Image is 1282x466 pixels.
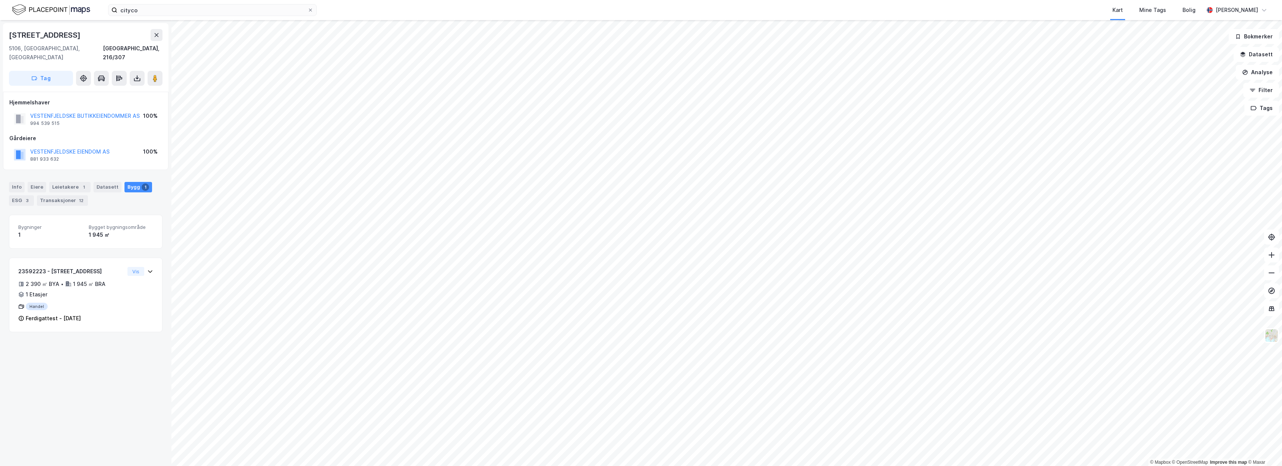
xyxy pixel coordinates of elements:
div: ESG [9,195,34,206]
button: Datasett [1234,47,1279,62]
div: 5106, [GEOGRAPHIC_DATA], [GEOGRAPHIC_DATA] [9,44,103,62]
div: [STREET_ADDRESS] [9,29,82,41]
input: Søk på adresse, matrikkel, gårdeiere, leietakere eller personer [117,4,307,16]
iframe: Chat Widget [1245,430,1282,466]
div: 100% [143,111,158,120]
div: Ferdigattest - [DATE] [26,314,81,323]
div: [PERSON_NAME] [1216,6,1258,15]
div: 1 945 ㎡ BRA [73,280,105,289]
button: Tags [1244,101,1279,116]
div: 1 945 ㎡ [89,230,153,239]
img: logo.f888ab2527a4732fd821a326f86c7f29.svg [12,3,90,16]
div: 1 [80,183,88,191]
button: Bokmerker [1229,29,1279,44]
div: Transaksjoner [37,195,88,206]
div: Mine Tags [1139,6,1166,15]
button: Tag [9,71,73,86]
div: Datasett [94,182,121,192]
button: Vis [127,267,144,276]
div: Leietakere [49,182,91,192]
div: Gårdeiere [9,134,162,143]
div: [GEOGRAPHIC_DATA], 216/307 [103,44,162,62]
a: Improve this map [1210,460,1247,465]
button: Filter [1243,83,1279,98]
div: 100% [143,147,158,156]
div: Eiere [28,182,46,192]
button: Analyse [1236,65,1279,80]
div: Bygg [124,182,152,192]
span: Bygninger [18,224,83,230]
div: Hjemmelshaver [9,98,162,107]
div: Info [9,182,25,192]
div: Bolig [1182,6,1196,15]
img: Z [1264,328,1279,343]
div: 1 [18,230,83,239]
div: 12 [78,197,85,204]
div: • [61,281,64,287]
div: 1 [142,183,149,191]
div: 881 933 632 [30,156,59,162]
div: 1 Etasjer [26,290,47,299]
div: Kontrollprogram for chat [1245,430,1282,466]
div: 2 390 ㎡ BYA [26,280,59,289]
span: Bygget bygningsområde [89,224,153,230]
div: 994 539 515 [30,120,60,126]
a: Mapbox [1150,460,1171,465]
div: Kart [1112,6,1123,15]
div: 3 [23,197,31,204]
a: OpenStreetMap [1172,460,1208,465]
div: 23592223 - [STREET_ADDRESS] [18,267,124,276]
